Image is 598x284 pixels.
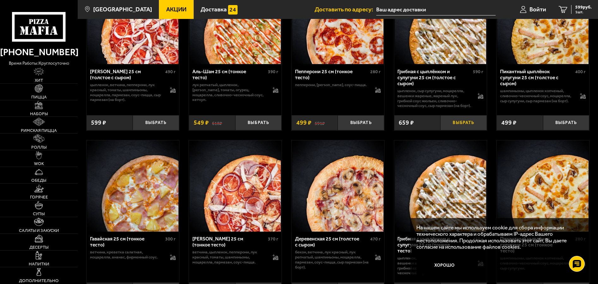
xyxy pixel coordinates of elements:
[90,250,164,260] p: ветчина, креветка салатная, моцарелла, ананас, фирменный соус.
[235,115,282,130] button: Выбрать
[87,140,179,232] a: Гавайская 25 см (тонкое тесто)
[295,250,369,269] p: бекон, ветчина, лук красный, лук репчатый, шампиньоны, моцарелла, пармезан, соус-пицца, сыр парме...
[31,95,47,99] span: Пицца
[194,119,209,126] span: 549 ₽
[296,119,311,126] span: 499 ₽
[529,7,546,13] span: Войти
[397,88,471,108] p: цыпленок, сыр сулугуни, моцарелла, вешенки жареные, жареный лук, грибной соус Жюльен, сливочно-че...
[90,82,164,102] p: цыпленок, ветчина, пепперони, лук красный, томаты, шампиньоны, моцарелла, пармезан, соус-пицца, с...
[90,236,164,248] div: Гавайская 25 см (тонкое тесто)
[31,145,47,150] span: Роллы
[29,245,49,250] span: Десерты
[166,7,186,13] span: Акции
[500,69,574,87] div: Пикантный цыплёнок сулугуни 25 см (толстое с сыром)
[440,115,487,130] button: Выбрать
[497,140,589,232] a: Пикантный цыплёнок сулугуни 25 см (тонкое тесто)
[501,119,516,126] span: 499 ₽
[90,69,164,81] div: [PERSON_NAME] 25 см (толстое с сыром)
[192,82,266,102] p: лук репчатый, цыпленок, [PERSON_NAME], томаты, огурец, моцарелла, сливочно-чесночный соус, кетчуп.
[212,120,222,126] s: 618 ₽
[399,119,414,126] span: 659 ₽
[21,128,57,133] span: Римская пицца
[397,236,471,254] div: Грибная с цыплёнком и сулугуни 25 см (тонкое тесто)
[30,112,48,116] span: Наборы
[228,5,238,15] img: 15daf4d41897b9f0e9f617042186c801.svg
[165,236,176,242] span: 300 г
[295,69,369,81] div: Пепперони 25 см (тонкое тесто)
[315,7,376,13] span: Доставить по адресу:
[201,7,227,13] span: Доставка
[376,4,496,15] input: Ваш адрес доставки
[192,69,266,81] div: Аль-Шам 25 см (тонкое тесто)
[189,140,281,232] a: Петровская 25 см (тонкое тесто)
[575,10,592,14] span: 1 шт.
[397,69,471,87] div: Грибная с цыплёнком и сулугуни 25 см (толстое с сыром)
[497,140,589,232] img: Пикантный цыплёнок сулугуни 25 см (тонкое тесто)
[192,236,266,248] div: [PERSON_NAME] 25 см (тонкое тесто)
[397,256,471,275] p: цыпленок, сыр сулугуни, моцарелла, вешенки жареные, жареный лук, грибной соус Жюльен, сливочно-че...
[394,140,487,232] a: Грибная с цыплёнком и сулугуни 25 см (тонкое тесто)
[192,250,266,264] p: ветчина, цыпленок, пепперони, лук красный, томаты, шампиньоны, моцарелла, пармезан, соус-пицца.
[268,69,278,74] span: 390 г
[19,228,59,233] span: Салаты и закуски
[370,236,381,242] span: 470 г
[35,78,43,83] span: Хит
[29,262,49,266] span: Напитки
[33,212,45,216] span: Супы
[190,140,281,232] img: Петровская 25 см (тонкое тесто)
[370,69,381,74] span: 280 г
[30,195,48,199] span: Горячее
[295,82,369,87] p: пепперони, [PERSON_NAME], соус-пицца.
[34,162,44,166] span: WOK
[19,279,59,283] span: Дополнительно
[165,69,176,74] span: 490 г
[338,115,384,130] button: Выбрать
[416,256,472,275] button: Хорошо
[292,140,384,232] img: Деревенская 25 см (толстое с сыром)
[91,119,106,126] span: 599 ₽
[575,5,592,9] span: 599 руб.
[295,236,369,248] div: Деревенская 25 см (толстое с сыром)
[133,115,179,130] button: Выбрать
[575,69,586,74] span: 400 г
[500,88,574,103] p: шампиньоны, цыпленок копченый, сливочно-чесночный соус, моцарелла, сыр сулугуни, сыр пармезан (на...
[93,7,152,13] span: [GEOGRAPHIC_DATA]
[292,140,384,232] a: Деревенская 25 см (толстое с сыром)
[31,178,46,183] span: Обеды
[395,140,486,232] img: Грибная с цыплёнком и сулугуни 25 см (тонкое тесто)
[543,115,589,130] button: Выбрать
[315,120,325,126] s: 591 ₽
[416,224,579,250] p: На нашем сайте мы используем cookie для сбора информации технического характера и обрабатываем IP...
[87,140,178,232] img: Гавайская 25 см (тонкое тесто)
[268,236,278,242] span: 370 г
[473,69,483,74] span: 590 г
